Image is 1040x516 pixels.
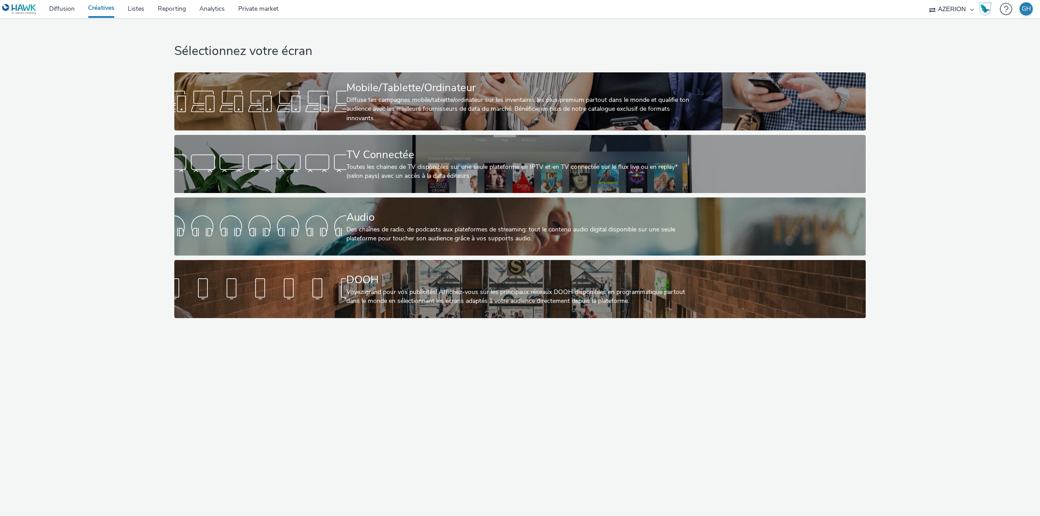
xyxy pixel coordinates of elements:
a: AudioDes chaînes de radio, de podcasts aux plateformes de streaming: tout le contenu audio digita... [174,197,866,256]
div: Mobile/Tablette/Ordinateur [346,80,690,96]
div: TV Connectée [346,147,690,163]
div: Voyez grand pour vos publicités! Affichez-vous sur les principaux réseaux DOOH disponibles en pro... [346,288,690,306]
h1: Sélectionnez votre écran [174,43,866,60]
img: undefined Logo [2,4,37,15]
a: Hawk Academy [978,2,995,16]
div: Diffuse tes campagnes mobile/tablette/ordinateur sur les inventaires les plus premium partout dan... [346,96,690,123]
div: GH [1022,2,1031,16]
a: TV ConnectéeToutes les chaines de TV disponibles sur une seule plateforme en IPTV et en TV connec... [174,135,866,193]
a: DOOHVoyez grand pour vos publicités! Affichez-vous sur les principaux réseaux DOOH disponibles en... [174,260,866,318]
div: Toutes les chaines de TV disponibles sur une seule plateforme en IPTV et en TV connectée sur le f... [346,163,690,181]
div: DOOH [346,272,690,288]
a: Mobile/Tablette/OrdinateurDiffuse tes campagnes mobile/tablette/ordinateur sur les inventaires le... [174,72,866,130]
div: Des chaînes de radio, de podcasts aux plateformes de streaming: tout le contenu audio digital dis... [346,225,690,243]
div: Audio [346,210,690,225]
img: Hawk Academy [978,2,992,16]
